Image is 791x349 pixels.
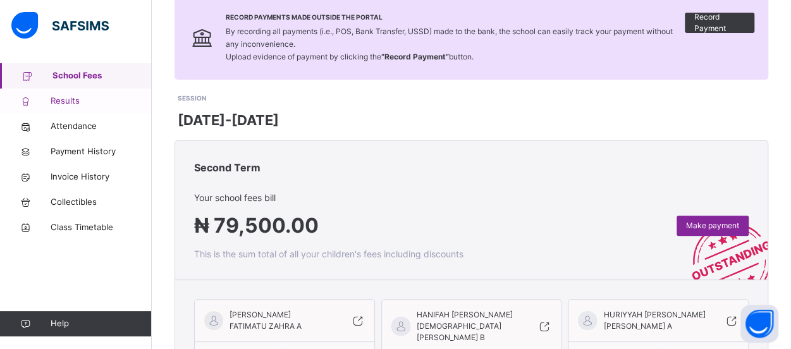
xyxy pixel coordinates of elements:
[11,12,109,39] img: safsims
[417,333,485,342] span: [PERSON_NAME] B
[603,321,671,331] span: [PERSON_NAME] A
[51,120,152,133] span: Attendance
[603,309,705,321] span: HURIYYAH [PERSON_NAME]
[676,207,768,279] img: outstanding-stamp.3c148f88c3ebafa6da95868fa43343a1.svg
[194,161,261,174] span: Second Term
[51,317,151,330] span: Help
[178,94,206,102] span: SESSION
[381,52,449,61] b: “Record Payment”
[686,220,739,231] span: Make payment
[194,248,463,259] span: This is the sum total of all your children's fees including discounts
[694,11,745,34] span: Record Payment
[226,13,685,22] span: Record Payments Made Outside the Portal
[52,70,152,82] span: School Fees
[226,27,673,61] span: By recording all payments (i.e., POS, Bank Transfer, USSD) made to the bank, the school can easil...
[194,191,463,204] span: Your school fees bill
[51,145,152,158] span: Payment History
[51,171,152,183] span: Invoice History
[51,196,152,209] span: Collectibles
[51,221,152,234] span: Class Timetable
[740,305,778,343] button: Open asap
[178,110,279,131] span: [DATE]-[DATE]
[230,309,302,321] span: [PERSON_NAME]
[230,321,302,331] span: FATIMATU ZAHRA A
[51,95,152,107] span: Results
[194,213,319,238] span: ₦ 79,500.00
[417,309,520,332] span: HANIFAH [PERSON_NAME][DEMOGRAPHIC_DATA]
